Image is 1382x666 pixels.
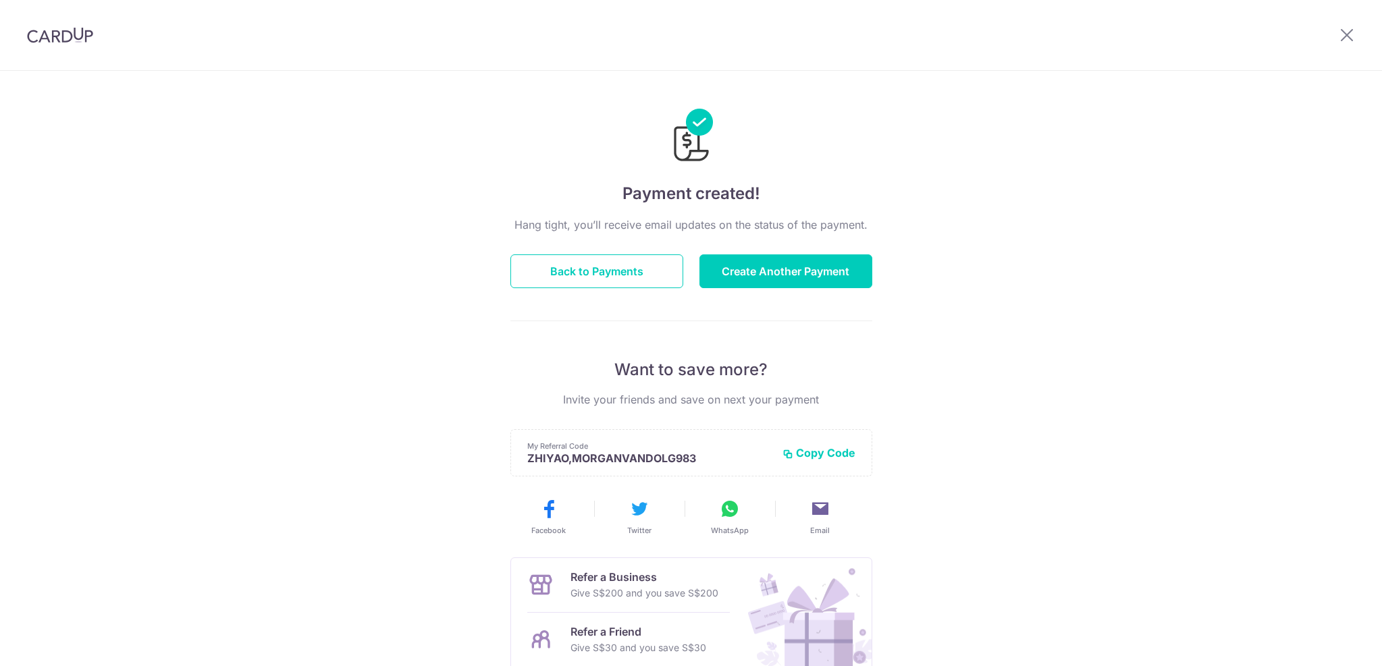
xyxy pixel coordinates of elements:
[780,498,860,536] button: Email
[510,391,872,408] p: Invite your friends and save on next your payment
[527,441,772,451] p: My Referral Code
[27,27,93,43] img: CardUp
[782,446,855,460] button: Copy Code
[670,109,713,165] img: Payments
[627,525,652,536] span: Twitter
[570,585,718,601] p: Give S$200 and you save S$200
[810,525,830,536] span: Email
[510,182,872,206] h4: Payment created!
[531,525,566,536] span: Facebook
[510,254,683,288] button: Back to Payments
[570,623,706,640] p: Refer a Friend
[570,640,706,656] p: Give S$30 and you save S$30
[570,569,718,585] p: Refer a Business
[510,217,872,233] p: Hang tight, you’ll receive email updates on the status of the payment.
[527,451,772,465] p: ZHIYAO,MORGANVANDOLG983
[600,498,679,536] button: Twitter
[509,498,589,536] button: Facebook
[690,498,770,536] button: WhatsApp
[510,359,872,381] p: Want to save more?
[699,254,872,288] button: Create Another Payment
[711,525,749,536] span: WhatsApp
